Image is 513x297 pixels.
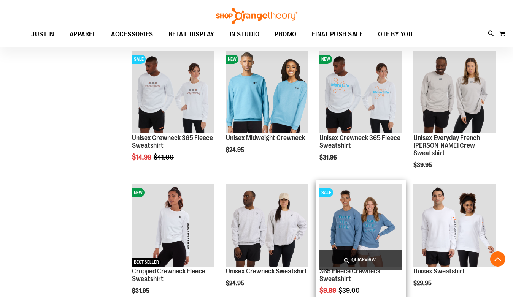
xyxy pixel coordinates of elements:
a: ACCESSORIES [103,26,161,43]
img: Unisex Sweatshirt [413,184,496,267]
a: OTF BY YOU [370,26,420,43]
span: $31.95 [132,288,151,294]
img: Unisex Crewneck 365 Fleece Sweatshirt [319,51,402,133]
img: Product image for Unisex Crewneck 365 Fleece Sweatshirt [132,51,214,133]
span: $39.00 [338,287,361,294]
div: product [316,47,406,180]
span: OTF BY YOU [378,26,413,43]
a: PROMO [267,26,304,43]
a: Product image for Unisex Crewneck 365 Fleece SweatshirtSALE [132,51,214,134]
img: Shop Orangetheory [215,8,299,24]
span: NEW [132,188,145,197]
a: IN STUDIO [222,26,267,43]
a: Unisex Everyday French Terry Crew Sweatshirt [413,51,496,134]
a: 365 Fleece Crewneck SweatshirtSALE [319,184,402,268]
a: Quickview [319,250,402,270]
a: Unisex Crewneck 365 Fleece Sweatshirt [132,134,213,149]
span: $31.95 [319,154,338,161]
a: Unisex Sweatshirt [413,267,465,275]
span: NEW [226,55,238,64]
span: $24.95 [226,147,245,153]
a: Cropped Crewneck Fleece Sweatshirt [132,267,205,283]
a: Cropped Crewneck Fleece SweatshirtNEWBEST SELLER [132,184,214,268]
span: APPAREL [70,26,96,43]
img: OTF Unisex Crewneck Sweatshirt Grey [226,184,308,267]
span: $9.99 [319,287,337,294]
span: RETAIL DISPLAY [168,26,214,43]
a: RETAIL DISPLAY [161,26,222,43]
a: Unisex Sweatshirt [413,184,496,268]
a: Unisex Crewneck Sweatshirt [226,267,307,275]
img: Cropped Crewneck Fleece Sweatshirt [132,184,214,267]
img: 365 Fleece Crewneck Sweatshirt [319,184,402,267]
a: Unisex Midweight Crewneck [226,134,305,142]
span: IN STUDIO [230,26,260,43]
img: Unisex Midweight Crewneck [226,51,308,133]
span: PROMO [275,26,297,43]
div: product [410,47,500,188]
span: $39.95 [413,162,433,169]
a: Unisex Crewneck 365 Fleece SweatshirtNEW [319,51,402,134]
a: Unisex Crewneck 365 Fleece Sweatshirt [319,134,400,149]
a: Unisex Everyday French [PERSON_NAME] Crew Sweatshirt [413,134,480,157]
span: $24.95 [226,280,245,287]
a: OTF Unisex Crewneck Sweatshirt Grey [226,184,308,268]
span: $41.00 [154,153,175,161]
a: JUST IN [24,26,62,43]
div: product [128,47,218,180]
span: ACCESSORIES [111,26,153,43]
a: 365 Fleece Crewneck Sweatshirt [319,267,380,283]
span: $29.95 [413,280,433,287]
span: BEST SELLER [132,258,161,267]
span: NEW [319,55,332,64]
a: APPAREL [62,26,104,43]
a: FINAL PUSH SALE [304,26,371,43]
button: Back To Top [490,251,505,267]
span: JUST IN [31,26,54,43]
span: FINAL PUSH SALE [312,26,363,43]
span: $14.99 [132,153,152,161]
img: Unisex Everyday French Terry Crew Sweatshirt [413,51,496,133]
div: product [222,47,312,173]
a: Unisex Midweight CrewneckNEW [226,51,308,134]
span: SALE [319,188,333,197]
span: SALE [132,55,146,64]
